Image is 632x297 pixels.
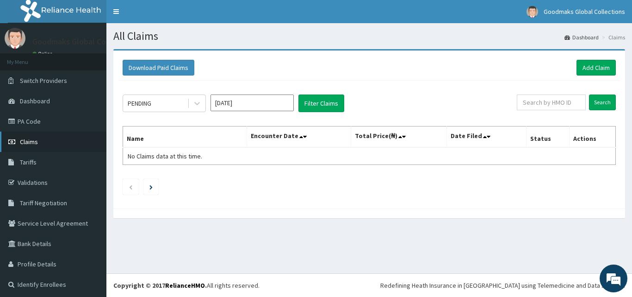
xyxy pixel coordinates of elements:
div: Redefining Heath Insurance in [GEOGRAPHIC_DATA] using Telemedicine and Data Science! [380,281,625,290]
img: d_794563401_company_1708531726252_794563401 [17,46,37,70]
h1: All Claims [113,30,625,42]
img: User Image [5,28,25,49]
span: We're online! [54,89,128,183]
strong: Copyright © 2017 . [113,281,207,290]
th: Encounter Date [247,126,351,148]
div: Chat with us now [48,52,155,64]
input: Search by HMO ID [517,95,586,110]
div: PENDING [128,99,151,108]
p: Goodmaks Global Collections [32,38,138,46]
li: Claims [600,33,625,41]
a: Dashboard [564,33,599,41]
input: Select Month and Year [211,95,294,111]
th: Date Filed [447,126,527,148]
a: Previous page [129,183,133,191]
input: Search [589,95,616,110]
span: No Claims data at this time. [128,152,202,160]
footer: All rights reserved. [106,273,632,297]
textarea: Type your message and hit 'Enter' [5,198,176,231]
a: Online [32,51,55,57]
span: Tariffs [20,158,37,166]
span: Tariff Negotiation [20,199,67,207]
span: Goodmaks Global Collections [544,7,625,16]
div: Minimize live chat window [152,5,174,27]
th: Status [527,126,570,148]
button: Download Paid Claims [123,60,194,76]
img: User Image [527,6,538,18]
a: RelianceHMO [165,281,205,290]
a: Next page [149,183,153,191]
th: Actions [569,126,615,148]
a: Add Claim [576,60,616,76]
th: Name [123,126,247,148]
span: Dashboard [20,97,50,105]
span: Claims [20,138,38,146]
button: Filter Claims [298,95,344,112]
th: Total Price(₦) [351,126,447,148]
span: Switch Providers [20,76,67,85]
